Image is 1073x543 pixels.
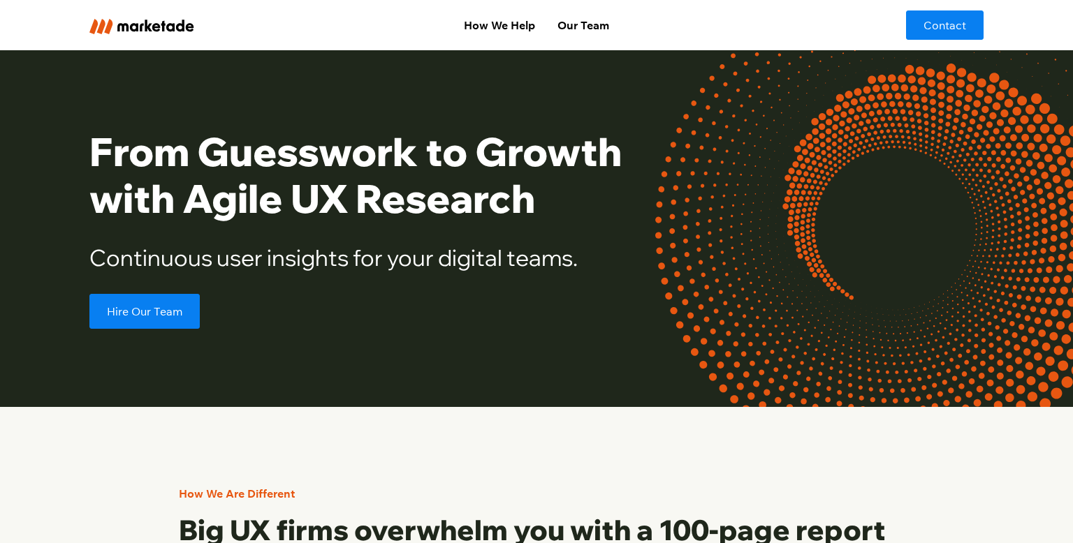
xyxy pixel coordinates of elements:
a: How We Help [453,11,546,39]
a: Contact [906,10,984,40]
h2: Continuous user insights for your digital teams. [89,244,688,271]
a: home [89,16,276,34]
div: How We Are Different [179,485,295,502]
a: Our Team [546,11,620,39]
a: Hire Our Team [89,294,200,329]
h1: From Guesswork to Growth with Agile UX Research [89,128,688,222]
